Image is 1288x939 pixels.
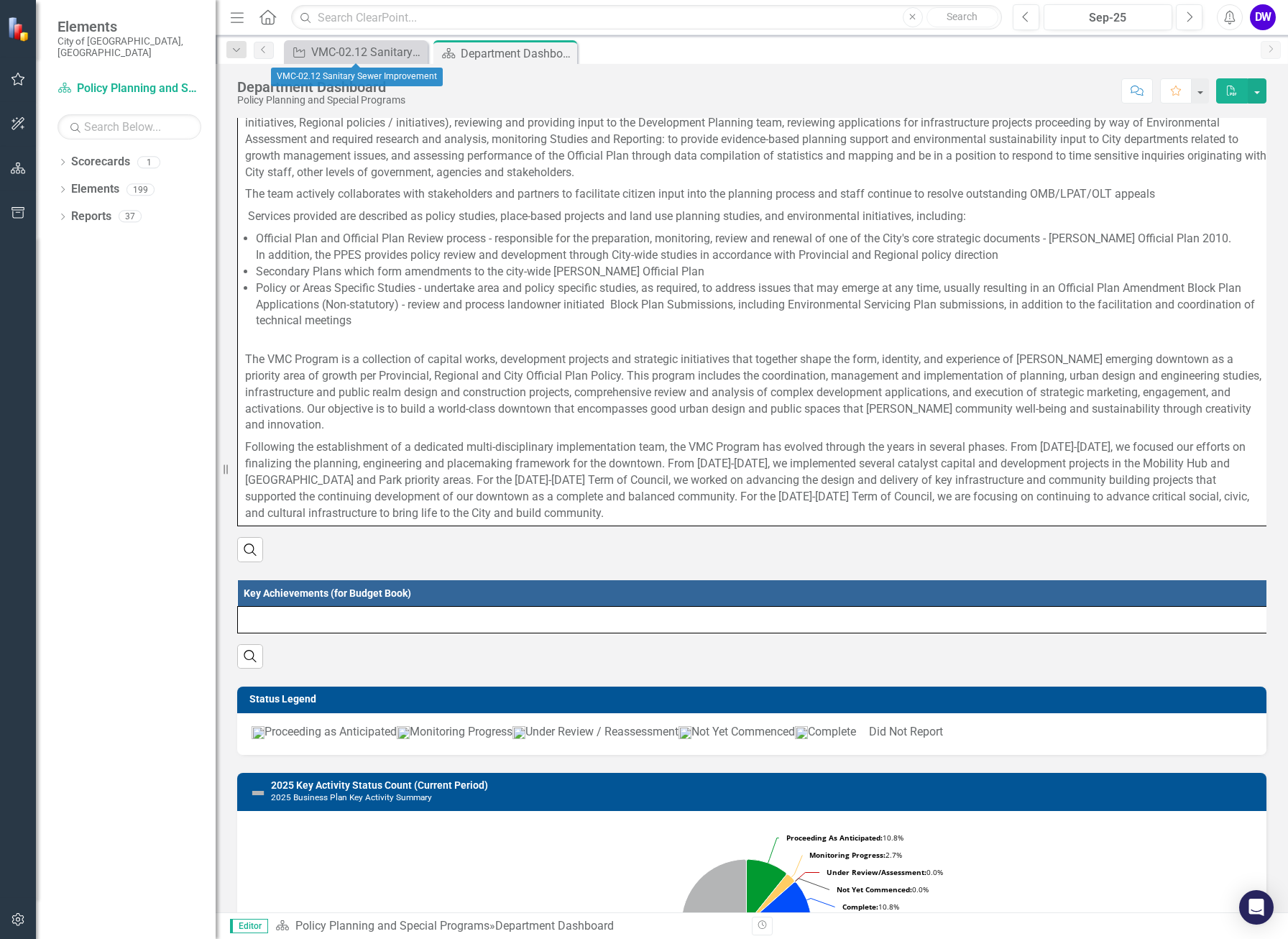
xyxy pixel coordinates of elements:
[238,1,1276,526] td: Double-Click to Edit
[126,183,155,196] div: 199
[245,132,1238,162] span: rovide evidence-based planning support and environmental sustainability input to City departments...
[256,264,1268,280] li: Secondary Plans which form amendments to the city-wide [PERSON_NAME] Official Plan
[461,45,574,63] div: Department Dashboard
[249,784,267,802] img: Not Defined
[119,211,142,223] div: 37
[512,726,525,739] img: UnderReview.png
[747,882,811,925] path: Complete, 4.
[252,726,264,739] img: ProceedingGreen.png
[71,154,130,170] a: Scorecards
[57,114,201,139] input: Search Below...
[256,280,1268,330] li: Policy or Areas Specific Studies - undertake area and policy specific studies, as required, to ad...
[287,43,424,61] a: VMC-02.12 Sanitary Sewer Improvement
[237,95,405,106] div: Policy Planning and Special Programs
[71,181,119,198] a: Elements
[295,919,489,933] a: Policy Planning and Special Programs
[397,726,410,739] img: Monitoring.png
[1049,9,1167,27] div: Sep-25
[248,209,966,223] span: Services provided are described as policy studies, place-based projects and land use planning stu...
[837,884,929,894] text: 0.0%
[837,884,912,894] tspan: Not Yet Commenced:
[795,726,808,739] img: Complete_icon.png
[786,833,883,843] tspan: Proceeding As Anticipated:
[71,209,111,225] a: Reports
[230,919,268,933] span: Editor
[237,79,405,95] div: Department Dashboard
[842,902,899,912] text: 10.8%
[245,116,1220,146] span: pplications for infrastructure projects proceeding by way of Environmental Assessment and required r
[827,867,926,877] tspan: Under Review/Assessment:
[1239,890,1274,925] div: Open Intercom Messenger
[245,149,1266,179] span: ssessing performance of the Official Plan through data compilation of statistics and mapping and ...
[947,11,977,22] span: Search
[7,16,32,41] img: ClearPoint Strategy
[57,35,201,59] small: City of [GEOGRAPHIC_DATA], [GEOGRAPHIC_DATA]
[252,724,1252,741] p: Proceeding as Anticipated Monitoring Progress Under Review / Reassessment Not Yet Commenced Compl...
[245,332,1268,436] p: The VMC Program is a collection of capital works, development projects and strategic initiatives ...
[245,436,1268,521] p: Following the establishment of a dedicated multi-disciplinary implementation team, the VMC Progra...
[786,833,903,843] text: 10.8%
[137,156,160,168] div: 1
[57,81,201,97] a: Policy Planning and Special Programs
[747,874,795,924] path: Monitoring Progress, 1.
[746,859,786,924] path: Proceeding As Anticipated, 4.
[678,726,691,739] img: NotYet.png
[458,116,845,129] span: eviewing and providing input to the Development Planning team, reviewing a
[1250,4,1276,30] button: DW
[926,7,998,27] button: Search
[238,606,1276,633] td: Double-Click to Edit
[256,231,1268,264] li: Official Plan and Official Plan Review process - responsible for the preparation, monitoring, rev...
[249,694,1259,705] h3: Status Legend
[245,63,1268,184] p: The Policy Planning and Sustainability group provides Council with the land use policy planning f...
[842,902,878,912] tspan: Complete:
[245,183,1268,206] p: The team actively collaborates with stakeholders and partners to facilitate citizen input into th...
[856,729,869,736] img: DidNotReport.png
[495,919,614,933] div: Department Dashboard
[311,43,424,61] div: VMC-02.12 Sanitary Sewer Improvement
[57,18,201,35] span: Elements
[271,792,432,802] small: 2025 Business Plan Key Activity Summary
[271,68,443,86] div: VMC-02.12 Sanitary Sewer Improvement
[809,850,885,860] tspan: Monitoring Progress:
[275,918,741,935] div: »
[379,132,687,146] span: esearch and analysis, monitoring Studies and Reporting: to p
[271,779,488,791] a: 2025 Key Activity Status Count (Current Period)
[827,867,943,877] text: 0.0%
[1044,4,1172,30] button: Sep-25
[291,5,1002,30] input: Search ClearPoint...
[809,850,902,860] text: 2.7%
